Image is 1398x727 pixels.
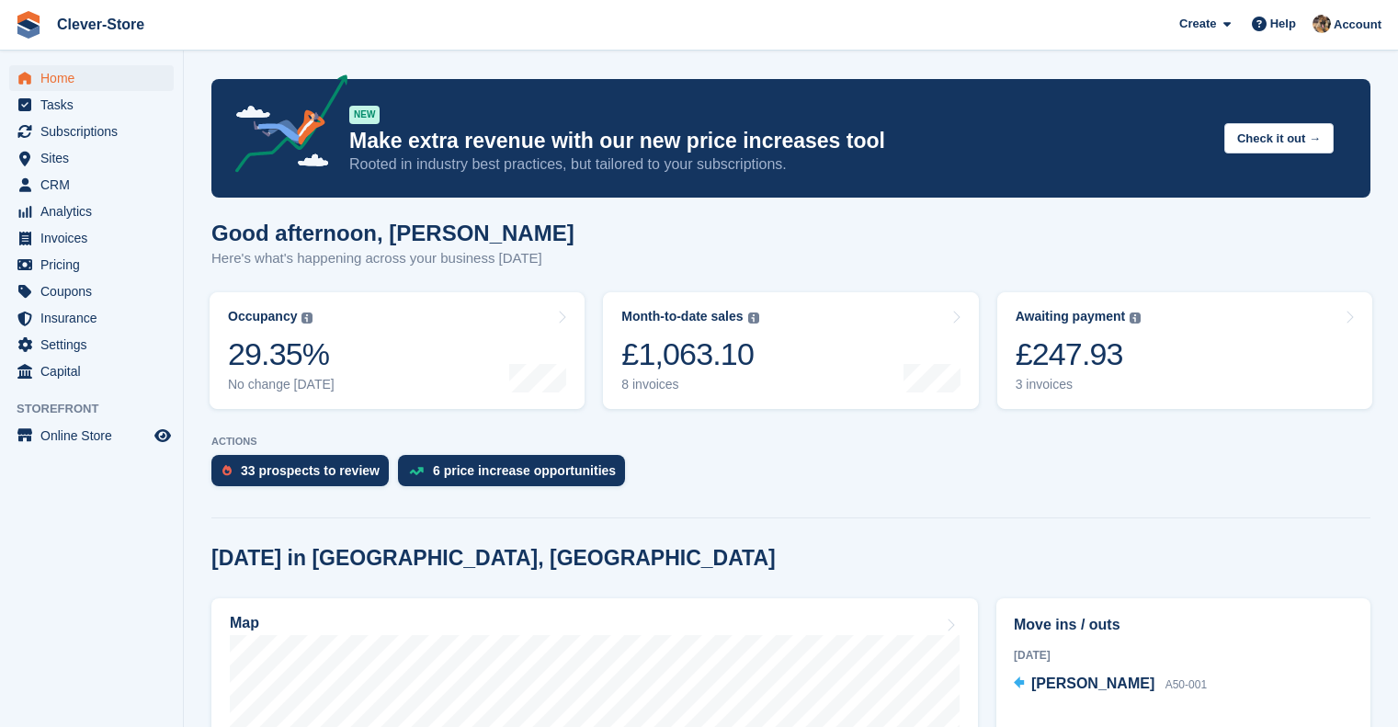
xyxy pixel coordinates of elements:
img: icon-info-grey-7440780725fd019a000dd9b08b2336e03edf1995a4989e88bcd33f0948082b44.svg [301,312,313,324]
a: menu [9,358,174,384]
div: Occupancy [228,309,297,324]
span: Help [1270,15,1296,33]
div: Awaiting payment [1016,309,1126,324]
span: Invoices [40,225,151,251]
a: 33 prospects to review [211,455,398,495]
span: Subscriptions [40,119,151,144]
a: Occupancy 29.35% No change [DATE] [210,292,585,409]
h2: Map [230,615,259,631]
img: stora-icon-8386f47178a22dfd0bd8f6a31ec36ba5ce8667c1dd55bd0f319d3a0aa187defe.svg [15,11,42,39]
span: Insurance [40,305,151,331]
div: 29.35% [228,335,335,373]
span: Create [1179,15,1216,33]
a: menu [9,225,174,251]
span: CRM [40,172,151,198]
a: 6 price increase opportunities [398,455,634,495]
a: menu [9,92,174,118]
a: Month-to-date sales £1,063.10 8 invoices [603,292,978,409]
p: ACTIONS [211,436,1370,448]
a: menu [9,278,174,304]
span: Home [40,65,151,91]
a: Awaiting payment £247.93 3 invoices [997,292,1372,409]
span: Analytics [40,199,151,224]
span: Capital [40,358,151,384]
a: menu [9,65,174,91]
p: Make extra revenue with our new price increases tool [349,128,1210,154]
span: Storefront [17,400,183,418]
a: menu [9,172,174,198]
span: Pricing [40,252,151,278]
div: 3 invoices [1016,377,1142,392]
a: menu [9,423,174,449]
p: Here's what's happening across your business [DATE] [211,248,574,269]
span: Sites [40,145,151,171]
a: menu [9,199,174,224]
div: 8 invoices [621,377,758,392]
div: NEW [349,106,380,124]
span: Settings [40,332,151,358]
a: menu [9,252,174,278]
a: menu [9,119,174,144]
a: Clever-Store [50,9,152,40]
div: [DATE] [1014,647,1353,664]
div: £247.93 [1016,335,1142,373]
img: price_increase_opportunities-93ffe204e8149a01c8c9dc8f82e8f89637d9d84a8eef4429ea346261dce0b2c0.svg [409,467,424,475]
span: Coupons [40,278,151,304]
h1: Good afternoon, [PERSON_NAME] [211,221,574,245]
span: Online Store [40,423,151,449]
div: Month-to-date sales [621,309,743,324]
a: Preview store [152,425,174,447]
span: Tasks [40,92,151,118]
h2: Move ins / outs [1014,614,1353,636]
a: menu [9,145,174,171]
img: icon-info-grey-7440780725fd019a000dd9b08b2336e03edf1995a4989e88bcd33f0948082b44.svg [1130,312,1141,324]
img: icon-info-grey-7440780725fd019a000dd9b08b2336e03edf1995a4989e88bcd33f0948082b44.svg [748,312,759,324]
span: [PERSON_NAME] [1031,676,1154,691]
span: Account [1334,16,1381,34]
img: prospect-51fa495bee0391a8d652442698ab0144808aea92771e9ea1ae160a38d050c398.svg [222,465,232,476]
div: No change [DATE] [228,377,335,392]
a: [PERSON_NAME] A50-001 [1014,673,1207,697]
span: A50-001 [1165,678,1207,691]
a: menu [9,305,174,331]
div: £1,063.10 [621,335,758,373]
p: Rooted in industry best practices, but tailored to your subscriptions. [349,154,1210,175]
img: Andy Mackinnon [1313,15,1331,33]
button: Check it out → [1224,123,1334,153]
div: 33 prospects to review [241,463,380,478]
h2: [DATE] in [GEOGRAPHIC_DATA], [GEOGRAPHIC_DATA] [211,546,776,571]
img: price-adjustments-announcement-icon-8257ccfd72463d97f412b2fc003d46551f7dbcb40ab6d574587a9cd5c0d94... [220,74,348,179]
div: 6 price increase opportunities [433,463,616,478]
a: menu [9,332,174,358]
